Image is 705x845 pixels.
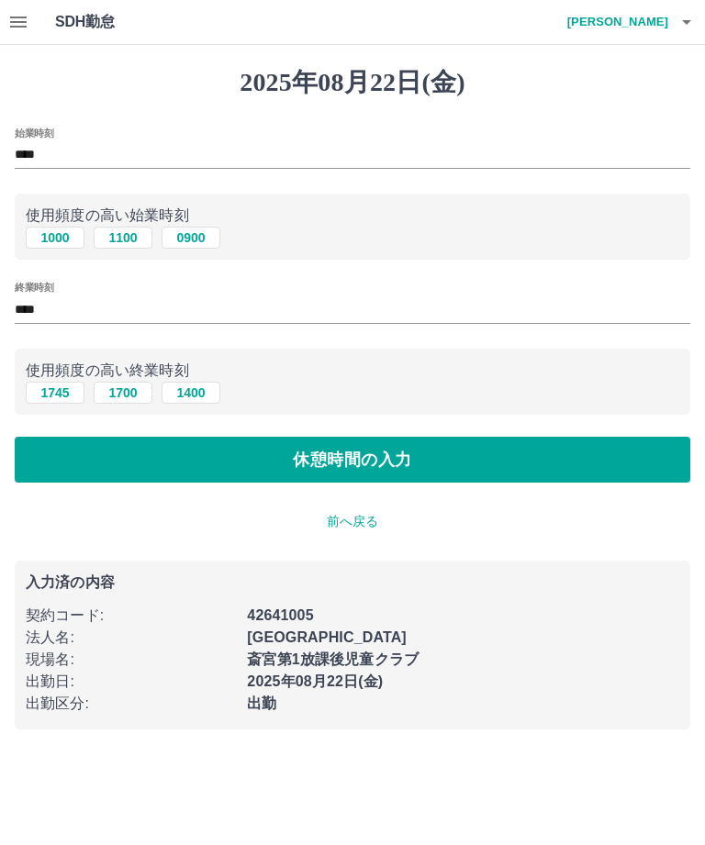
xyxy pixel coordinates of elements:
button: 1400 [162,382,220,404]
p: 使用頻度の高い始業時刻 [26,205,679,227]
button: 1700 [94,382,152,404]
label: 終業時刻 [15,281,53,295]
b: [GEOGRAPHIC_DATA] [247,629,407,645]
p: 出勤日 : [26,671,236,693]
button: 0900 [162,227,220,249]
p: 入力済の内容 [26,575,679,590]
button: 1745 [26,382,84,404]
button: 1000 [26,227,84,249]
p: 法人名 : [26,627,236,649]
b: 2025年08月22日(金) [247,673,383,689]
b: 斎宮第1放課後児童クラブ [247,651,419,667]
p: 使用頻度の高い終業時刻 [26,360,679,382]
button: 休憩時間の入力 [15,437,690,483]
p: 契約コード : [26,605,236,627]
label: 始業時刻 [15,126,53,139]
h1: 2025年08月22日(金) [15,67,690,98]
p: 前へ戻る [15,512,690,531]
p: 出勤区分 : [26,693,236,715]
p: 現場名 : [26,649,236,671]
b: 42641005 [247,607,313,623]
b: 出勤 [247,695,276,711]
button: 1100 [94,227,152,249]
